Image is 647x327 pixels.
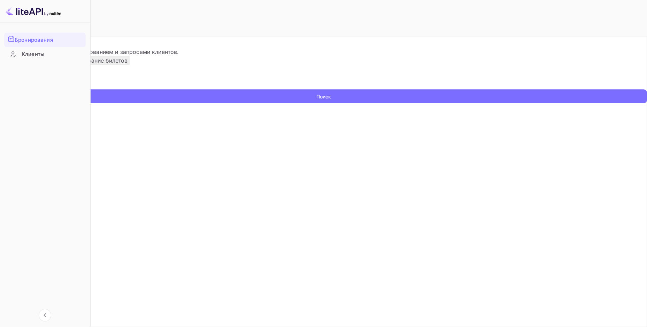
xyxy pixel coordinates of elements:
ya-tr-span: Клиенты [22,50,44,58]
a: Клиенты [4,48,86,61]
img: Логотип LiteAPI [6,6,61,17]
ya-tr-span: Поиск [316,93,331,100]
button: Свернуть навигацию [39,309,51,321]
ya-tr-span: Бронирования [15,36,53,44]
ya-tr-span: Отслеживание билетов [64,57,128,64]
a: Бронирования [4,33,86,47]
